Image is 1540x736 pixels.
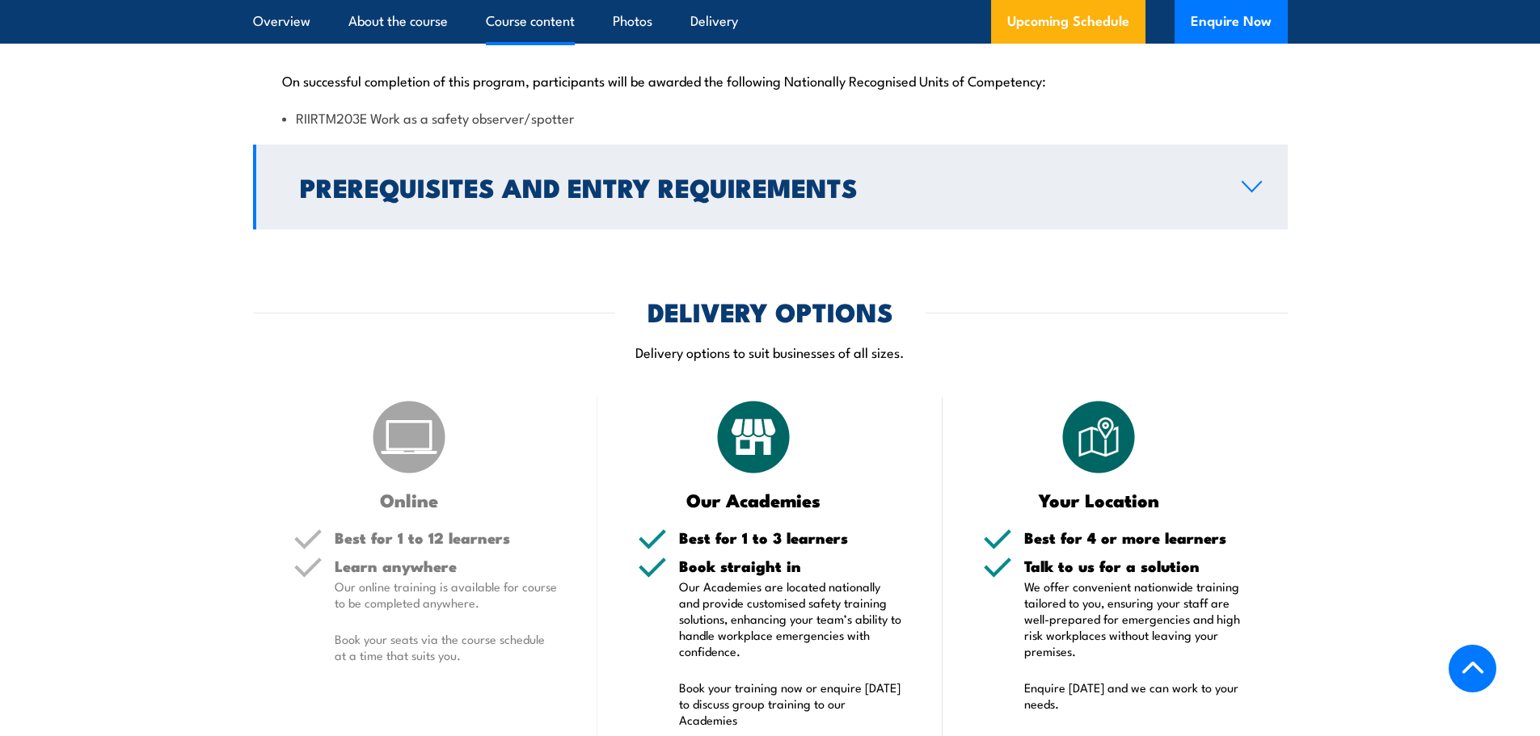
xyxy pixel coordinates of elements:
[1024,530,1247,545] h5: Best for 4 or more learners
[1024,679,1247,712] p: Enquire [DATE] and we can work to your needs.
[335,530,558,545] h5: Best for 1 to 12 learners
[282,72,1259,88] p: On successful completion of this program, participants will be awarded the following Nationally R...
[648,300,893,322] h2: DELIVERY OPTIONS
[335,578,558,611] p: Our online training is available for course to be completed anywhere.
[335,631,558,663] p: Book your seats via the course schedule at a time that suits you.
[1024,558,1247,574] h5: Talk to us for a solution
[983,490,1215,509] h3: Your Location
[679,530,902,545] h5: Best for 1 to 3 learners
[335,558,558,574] h5: Learn anywhere
[1024,578,1247,659] p: We offer convenient nationwide training tailored to you, ensuring your staff are well-prepared fo...
[679,679,902,728] p: Book your training now or enquire [DATE] to discuss group training to our Academies
[253,343,1288,361] p: Delivery options to suit businesses of all sizes.
[282,108,1259,127] li: RIIRTM203E Work as a safety observer/spotter
[300,175,1216,198] h2: Prerequisites and Entry Requirements
[679,558,902,574] h5: Book straight in
[679,578,902,659] p: Our Academies are located nationally and provide customised safety training solutions, enhancing ...
[253,145,1288,229] a: Prerequisites and Entry Requirements
[293,490,525,509] h3: Online
[638,490,870,509] h3: Our Academies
